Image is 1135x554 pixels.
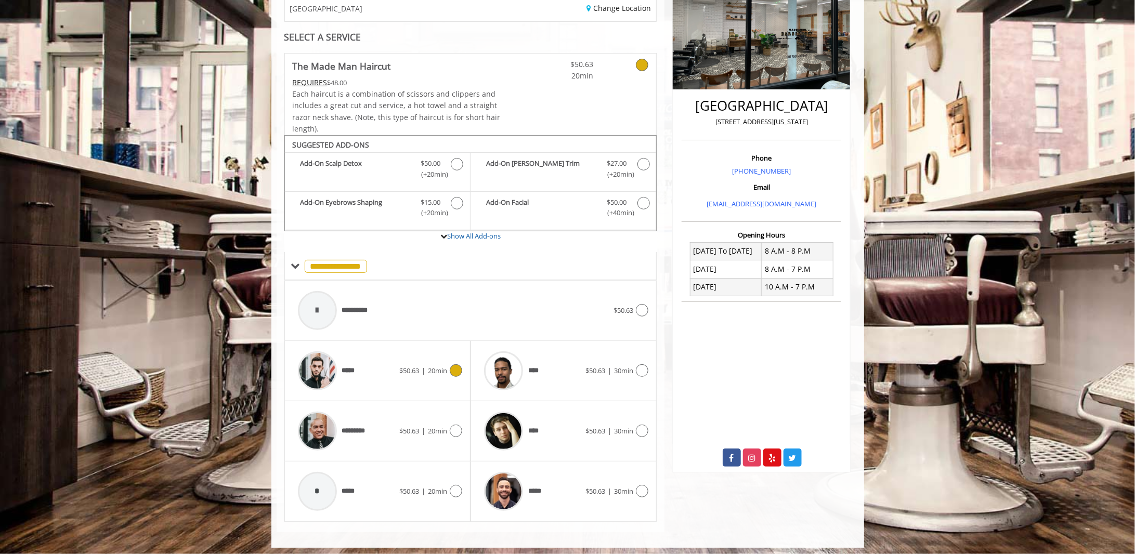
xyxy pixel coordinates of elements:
h3: Opening Hours [682,231,841,239]
b: The Made Man Haircut [293,59,391,73]
label: Add-On Scalp Detox [290,158,465,182]
div: SELECT A SERVICE [284,32,657,42]
a: Show All Add-ons [447,231,501,241]
span: Each haircut is a combination of scissors and clippers and includes a great cut and service, a ho... [293,89,501,134]
label: Add-On Facial [476,197,651,221]
span: $50.63 [399,486,419,496]
span: 20min [428,426,447,436]
td: [DATE] [690,278,762,296]
td: [DATE] [690,260,762,278]
b: SUGGESTED ADD-ONS [293,140,370,150]
span: | [608,486,611,496]
h2: [GEOGRAPHIC_DATA] [684,98,839,113]
h3: Email [684,183,839,191]
label: Add-On Beard Trim [476,158,651,182]
td: 10 A.M - 7 P.M [762,278,833,296]
span: | [608,426,611,436]
a: Change Location [586,3,651,13]
span: $50.63 [614,306,633,315]
span: 30min [614,426,633,436]
a: [EMAIL_ADDRESS][DOMAIN_NAME] [707,199,816,208]
b: Add-On [PERSON_NAME] Trim [486,158,596,180]
span: 30min [614,366,633,375]
span: (+20min ) [415,207,446,218]
span: $50.63 [399,426,419,436]
label: Add-On Eyebrows Shaping [290,197,465,221]
span: $50.63 [399,366,419,375]
span: $50.63 [585,426,605,436]
div: The Made Man Haircut Add-onS [284,135,657,232]
a: [PHONE_NUMBER] [732,166,791,176]
b: Add-On Eyebrows Shaping [301,197,410,219]
span: (+40min ) [601,207,632,218]
h3: Phone [684,154,839,162]
span: 20min [428,366,447,375]
span: | [422,426,425,436]
span: 20min [532,70,594,82]
div: $48.00 [293,77,502,88]
span: $50.63 [585,366,605,375]
span: 20min [428,486,447,496]
b: Add-On Facial [486,197,596,219]
span: (+20min ) [601,169,632,180]
span: $27.00 [607,158,627,169]
span: | [608,366,611,375]
td: [DATE] To [DATE] [690,242,762,260]
span: $15.00 [421,197,440,208]
span: $50.00 [421,158,440,169]
span: 30min [614,486,633,496]
b: Add-On Scalp Detox [301,158,410,180]
span: $50.63 [532,59,594,70]
td: 8 A.M - 8 P.M [762,242,833,260]
span: This service needs some Advance to be paid before we block your appointment [293,77,328,87]
span: (+20min ) [415,169,446,180]
span: | [422,486,425,496]
span: $50.63 [585,486,605,496]
span: [GEOGRAPHIC_DATA] [290,5,363,12]
span: $50.00 [607,197,627,208]
td: 8 A.M - 7 P.M [762,260,833,278]
p: [STREET_ADDRESS][US_STATE] [684,116,839,127]
span: | [422,366,425,375]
